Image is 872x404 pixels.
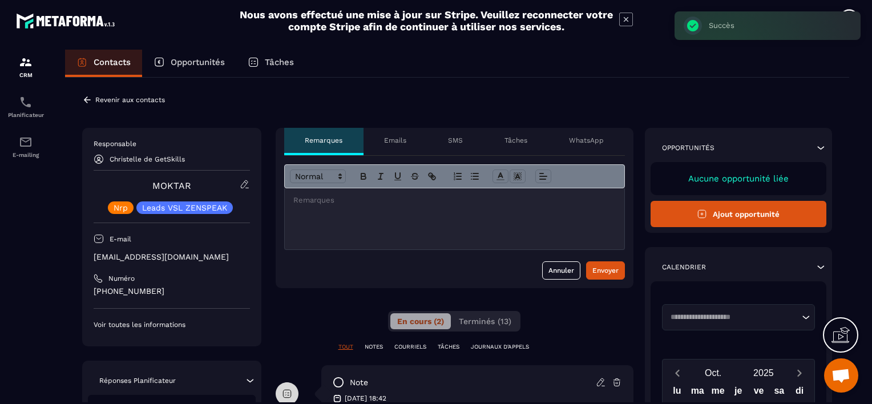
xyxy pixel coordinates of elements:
button: Next month [789,365,810,381]
button: En cours (2) [390,313,451,329]
p: Réponses Planificateur [99,376,176,385]
button: Open years overlay [738,363,789,383]
p: Emails [384,136,406,145]
p: Tâches [504,136,527,145]
p: Voir toutes les informations [94,320,250,329]
p: note [350,377,368,388]
img: logo [16,10,119,31]
p: [PHONE_NUMBER] [94,286,250,297]
p: Tâches [265,57,294,67]
div: me [708,383,728,403]
a: formationformationCRM [3,47,49,87]
p: Planificateur [3,112,49,118]
p: Numéro [108,274,135,283]
button: Open months overlay [688,363,738,383]
p: CRM [3,72,49,78]
p: E-mail [110,235,131,244]
a: emailemailE-mailing [3,127,49,167]
div: ma [687,383,708,403]
div: Ouvrir le chat [824,358,858,393]
div: lu [667,383,688,403]
button: Terminés (13) [452,313,518,329]
p: Christelle de GetSkills [110,155,185,163]
div: sa [769,383,789,403]
p: Contacts [94,57,131,67]
h2: Nous avons effectué une mise à jour sur Stripe. Veuillez reconnecter votre compte Stripe afin de ... [239,9,613,33]
p: Aucune opportunité liée [662,173,816,184]
input: Search for option [667,312,800,323]
p: Remarques [305,136,342,145]
p: Responsable [94,139,250,148]
a: Opportunités [142,50,236,77]
p: TÂCHES [438,343,459,351]
p: Opportunités [171,57,225,67]
div: ve [749,383,769,403]
a: Contacts [65,50,142,77]
p: E-mailing [3,152,49,158]
p: Calendrier [662,262,706,272]
p: JOURNAUX D'APPELS [471,343,529,351]
img: formation [19,55,33,69]
span: En cours (2) [397,317,444,326]
p: SMS [448,136,463,145]
button: Ajout opportunité [651,201,827,227]
a: MOKTAR [152,180,191,191]
p: [DATE] 18:42 [345,394,386,403]
p: Nrp [114,204,128,212]
a: Tâches [236,50,305,77]
p: TOUT [338,343,353,351]
p: COURRIELS [394,343,426,351]
img: scheduler [19,95,33,109]
button: Envoyer [586,261,625,280]
p: NOTES [365,343,383,351]
button: Previous month [667,365,688,381]
div: Search for option [662,304,816,330]
span: Terminés (13) [459,317,511,326]
p: [EMAIL_ADDRESS][DOMAIN_NAME] [94,252,250,262]
p: Leads VSL ZENSPEAK [142,204,227,212]
img: email [19,135,33,149]
a: schedulerschedulerPlanificateur [3,87,49,127]
div: Envoyer [592,265,619,276]
p: Opportunités [662,143,714,152]
p: WhatsApp [569,136,604,145]
div: di [789,383,810,403]
button: Annuler [542,261,580,280]
div: je [728,383,749,403]
p: Revenir aux contacts [95,96,165,104]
